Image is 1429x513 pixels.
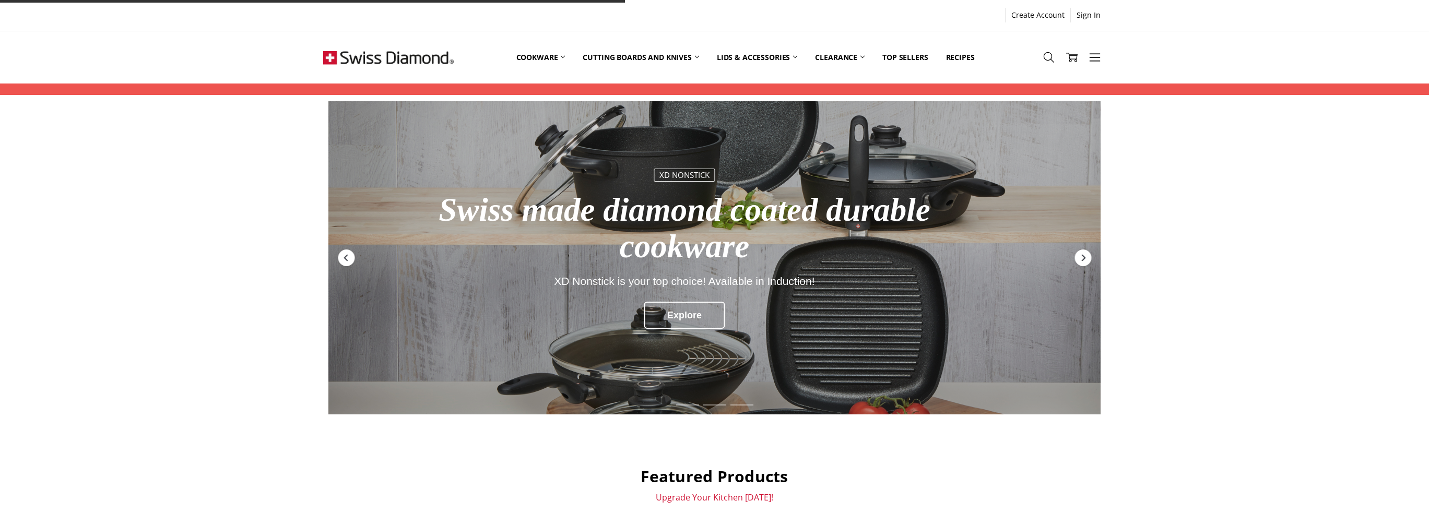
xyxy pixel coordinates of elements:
h2: Featured Products [323,467,1106,486]
a: Create Account [1006,8,1070,22]
a: Lids & Accessories [708,34,806,80]
p: Upgrade Your Kitchen [DATE]! [323,492,1106,503]
div: Previous [337,248,356,267]
div: Slide 3 of 3 [728,398,755,412]
a: Recipes [937,34,984,80]
a: Top Sellers [873,34,937,80]
a: Sign In [1071,8,1106,22]
div: Slide 2 of 3 [701,398,728,412]
a: Cutting boards and knives [574,34,708,80]
div: Next [1073,248,1092,267]
img: Free Shipping On Every Order [323,31,454,83]
a: Cookware [507,34,574,80]
a: Clearance [806,34,873,80]
div: Slide 1 of 3 [674,398,701,412]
